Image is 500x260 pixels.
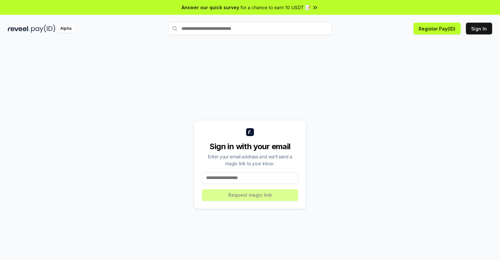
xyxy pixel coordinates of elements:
div: Sign in with your email [202,141,298,152]
span: for a chance to earn 10 USDT 📝 [240,4,311,11]
div: Alpha [57,25,75,33]
img: reveel_dark [8,25,30,33]
button: Sign In [466,23,492,34]
div: Enter your email address and we’ll send a magic link to your inbox. [202,153,298,167]
img: logo_small [246,128,254,136]
button: Register Pay(ID) [413,23,461,34]
img: pay_id [31,25,55,33]
span: Answer our quick survey [182,4,239,11]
